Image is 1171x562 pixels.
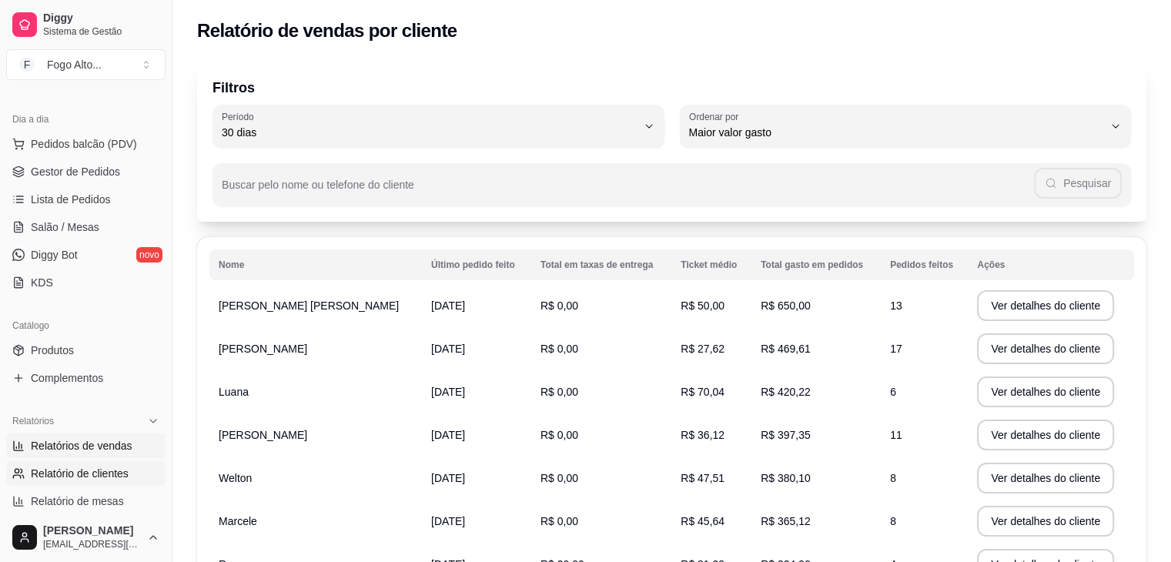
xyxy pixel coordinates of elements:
[6,243,166,267] a: Diggy Botnovo
[689,125,1104,140] span: Maior valor gasto
[6,366,166,390] a: Complementos
[222,125,637,140] span: 30 dias
[761,472,811,484] span: R$ 380,10
[6,6,166,43] a: DiggySistema de Gestão
[977,420,1114,450] button: Ver detalhes do cliente
[681,515,724,527] span: R$ 45,64
[968,249,1134,280] th: Ações
[761,429,811,441] span: R$ 397,35
[681,429,724,441] span: R$ 36,12
[531,249,671,280] th: Total em taxas de entrega
[6,215,166,239] a: Salão / Mesas
[681,299,724,312] span: R$ 50,00
[6,107,166,132] div: Dia a dia
[761,386,811,398] span: R$ 420,22
[31,192,111,207] span: Lista de Pedidos
[219,343,307,355] span: [PERSON_NAME]
[31,438,132,453] span: Relatórios de vendas
[31,219,99,235] span: Salão / Mesas
[540,472,578,484] span: R$ 0,00
[680,105,1132,148] button: Ordenar porMaior valor gasto
[422,249,531,280] th: Último pedido feito
[540,299,578,312] span: R$ 0,00
[43,12,159,25] span: Diggy
[681,472,724,484] span: R$ 47,51
[681,386,724,398] span: R$ 70,04
[31,370,103,386] span: Complementos
[761,343,811,355] span: R$ 469,61
[977,506,1114,537] button: Ver detalhes do cliente
[977,463,1114,493] button: Ver detalhes do cliente
[222,183,1034,199] input: Buscar pelo nome ou telefone do cliente
[751,249,881,280] th: Total gasto em pedidos
[890,343,902,355] span: 17
[540,429,578,441] span: R$ 0,00
[540,343,578,355] span: R$ 0,00
[681,343,724,355] span: R$ 27,62
[219,386,249,398] span: Luana
[6,313,166,338] div: Catálogo
[6,187,166,212] a: Lista de Pedidos
[540,515,578,527] span: R$ 0,00
[671,249,751,280] th: Ticket médio
[977,290,1114,321] button: Ver detalhes do cliente
[6,489,166,513] a: Relatório de mesas
[977,333,1114,364] button: Ver detalhes do cliente
[431,343,465,355] span: [DATE]
[31,136,137,152] span: Pedidos balcão (PDV)
[31,247,78,263] span: Diggy Bot
[689,110,744,123] label: Ordenar por
[431,472,465,484] span: [DATE]
[219,515,257,527] span: Marcele
[6,519,166,556] button: [PERSON_NAME][EMAIL_ADDRESS][DOMAIN_NAME]
[6,433,166,458] a: Relatórios de vendas
[890,429,902,441] span: 11
[431,515,465,527] span: [DATE]
[212,105,664,148] button: Período30 dias
[19,57,35,72] span: F
[890,386,896,398] span: 6
[197,18,457,43] h2: Relatório de vendas por cliente
[219,472,252,484] span: Welton
[6,159,166,184] a: Gestor de Pedidos
[890,299,902,312] span: 13
[977,376,1114,407] button: Ver detalhes do cliente
[31,164,120,179] span: Gestor de Pedidos
[43,25,159,38] span: Sistema de Gestão
[431,299,465,312] span: [DATE]
[12,415,54,427] span: Relatórios
[6,270,166,295] a: KDS
[209,249,422,280] th: Nome
[212,77,1131,99] p: Filtros
[219,299,399,312] span: [PERSON_NAME] [PERSON_NAME]
[540,386,578,398] span: R$ 0,00
[890,515,896,527] span: 8
[431,429,465,441] span: [DATE]
[31,466,129,481] span: Relatório de clientes
[761,515,811,527] span: R$ 365,12
[43,524,141,538] span: [PERSON_NAME]
[47,57,102,72] div: Fogo Alto ...
[431,386,465,398] span: [DATE]
[222,110,259,123] label: Período
[6,132,166,156] button: Pedidos balcão (PDV)
[761,299,811,312] span: R$ 650,00
[890,472,896,484] span: 8
[219,429,307,441] span: [PERSON_NAME]
[43,538,141,550] span: [EMAIL_ADDRESS][DOMAIN_NAME]
[31,493,124,509] span: Relatório de mesas
[6,338,166,363] a: Produtos
[881,249,968,280] th: Pedidos feitos
[31,343,74,358] span: Produtos
[6,461,166,486] a: Relatório de clientes
[6,49,166,80] button: Select a team
[31,275,53,290] span: KDS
